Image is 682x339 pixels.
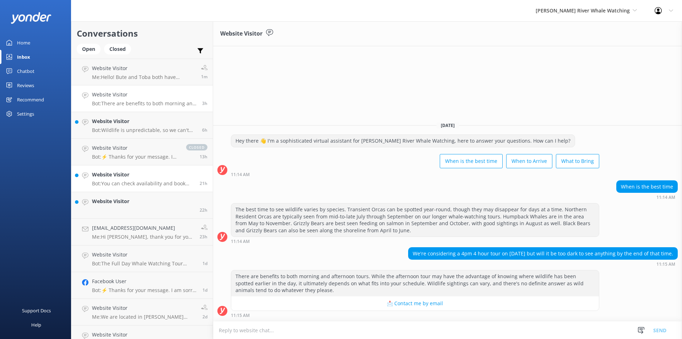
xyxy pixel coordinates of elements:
[231,296,599,311] button: 📩 Contact me by email
[17,92,44,107] div: Recommend
[186,144,207,150] span: closed
[92,260,197,267] p: Bot: The Full Day Whale Watching Tour operates from [DATE] to [DATE]. If you're having trouble bo...
[92,224,194,232] h4: [EMAIL_ADDRESS][DOMAIN_NAME]
[506,154,552,168] button: When to Arrive
[92,234,194,240] p: Me: Hi [PERSON_NAME], thank you for your interest in our Grizzly Tours. I have sent you an email ...
[202,314,207,320] span: Aug 25 2025 09:23am (UTC -07:00) America/Tijuana
[201,74,207,80] span: Aug 27 2025 02:35pm (UTC -07:00) America/Tijuana
[200,180,207,186] span: Aug 26 2025 05:17pm (UTC -07:00) America/Tijuana
[202,260,207,266] span: Aug 26 2025 10:52am (UTC -07:00) America/Tijuana
[231,313,599,318] div: Aug 27 2025 11:15am (UTC -07:00) America/Tijuana
[200,154,207,160] span: Aug 27 2025 12:47am (UTC -07:00) America/Tijuana
[92,314,196,320] p: Me: We are located in [PERSON_NAME][GEOGRAPHIC_DATA] at the [GEOGRAPHIC_DATA]. We do have some sp...
[556,154,599,168] button: What to Bring
[231,135,575,147] div: Hey there 👋 I'm a sophisticated virtual assistant for [PERSON_NAME] River Whale Watching, here to...
[92,304,196,312] h4: Website Visitor
[231,239,250,244] strong: 11:14 AM
[92,154,179,160] p: Bot: ⚡ Thanks for your message. I am sorry I don't have that answer for you. You're welcome to ke...
[200,207,207,213] span: Aug 26 2025 03:58pm (UTC -07:00) America/Tijuana
[71,219,213,245] a: [EMAIL_ADDRESS][DOMAIN_NAME]Me:Hi [PERSON_NAME], thank you for your interest in our Grizzly Tours...
[92,64,196,72] h4: Website Visitor
[77,44,101,54] div: Open
[231,203,599,236] div: The best time to see wildlife varies by species. Transient Orcas can be spotted year-round, thoug...
[92,251,197,259] h4: Website Visitor
[231,270,599,296] div: There are benefits to both morning and afternoon tours. While the afternoon tour may have the adv...
[231,173,250,177] strong: 11:14 AM
[92,74,196,80] p: Me: Hello! Bute and Toba both have minimal walking, most of the tour is done by bus
[656,195,675,200] strong: 11:14 AM
[220,29,262,38] h3: Website Visitor
[71,59,213,85] a: Website VisitorMe:Hello! Bute and Toba both have minimal walking, most of the tour is done by bus1m
[202,127,207,133] span: Aug 27 2025 08:02am (UTC -07:00) America/Tijuana
[17,78,34,92] div: Reviews
[536,7,630,14] span: [PERSON_NAME] River Whale Watching
[71,245,213,272] a: Website VisitorBot:The Full Day Whale Watching Tour operates from [DATE] to [DATE]. If you're hav...
[17,50,30,64] div: Inbox
[92,287,197,293] p: Bot: ⚡ Thanks for your message. I am sorry I don't have that answer for you. You're welcome to ke...
[92,100,197,107] p: Bot: There are benefits to both morning and afternoon tours. While the afternoon tour may have th...
[71,85,213,112] a: Website VisitorBot:There are benefits to both morning and afternoon tours. While the afternoon to...
[17,36,30,50] div: Home
[71,299,213,325] a: Website VisitorMe:We are located in [PERSON_NAME][GEOGRAPHIC_DATA] at the [GEOGRAPHIC_DATA]. We d...
[71,112,213,139] a: Website VisitorBot:Wildlife is unpredictable, so we can't guarantee specific sightings. However, ...
[440,154,503,168] button: When is the best time
[231,239,599,244] div: Aug 27 2025 11:14am (UTC -07:00) America/Tijuana
[200,234,207,240] span: Aug 26 2025 02:44pm (UTC -07:00) America/Tijuana
[92,197,129,205] h4: Website Visitor
[31,318,41,332] div: Help
[202,287,207,293] span: Aug 25 2025 04:55pm (UTC -07:00) America/Tijuana
[17,107,34,121] div: Settings
[92,144,179,152] h4: Website Visitor
[104,45,135,53] a: Closed
[71,139,213,165] a: Website VisitorBot:⚡ Thanks for your message. I am sorry I don't have that answer for you. You're...
[92,277,197,285] h4: Facebook User
[17,64,34,78] div: Chatbot
[231,172,599,177] div: Aug 27 2025 11:14am (UTC -07:00) America/Tijuana
[92,331,197,339] h4: Website Visitor
[77,45,104,53] a: Open
[656,262,675,266] strong: 11:15 AM
[437,122,459,128] span: [DATE]
[408,248,677,260] div: We're considering a 4pm 4 hour tour on [DATE] but will it be too dark to see anything by the end ...
[22,303,51,318] div: Support Docs
[616,195,678,200] div: Aug 27 2025 11:14am (UTC -07:00) America/Tijuana
[231,313,250,318] strong: 11:15 AM
[92,117,197,125] h4: Website Visitor
[11,12,52,24] img: yonder-white-logo.png
[92,127,197,133] p: Bot: Wildlife is unpredictable, so we can't guarantee specific sightings. However, if you don’t s...
[617,181,677,193] div: When is the best time
[92,180,194,187] p: Bot: You can check availability and book your 4-hour Whale and Wildlife Zodiac Tour online at [UR...
[408,261,678,266] div: Aug 27 2025 11:15am (UTC -07:00) America/Tijuana
[71,165,213,192] a: Website VisitorBot:You can check availability and book your 4-hour Whale and Wildlife Zodiac Tour...
[71,192,213,219] a: Website Visitor22h
[77,27,207,40] h2: Conversations
[92,91,197,99] h4: Website Visitor
[71,272,213,299] a: Facebook UserBot:⚡ Thanks for your message. I am sorry I don't have that answer for you. You're w...
[92,171,194,179] h4: Website Visitor
[104,44,131,54] div: Closed
[202,100,207,106] span: Aug 27 2025 11:15am (UTC -07:00) America/Tijuana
